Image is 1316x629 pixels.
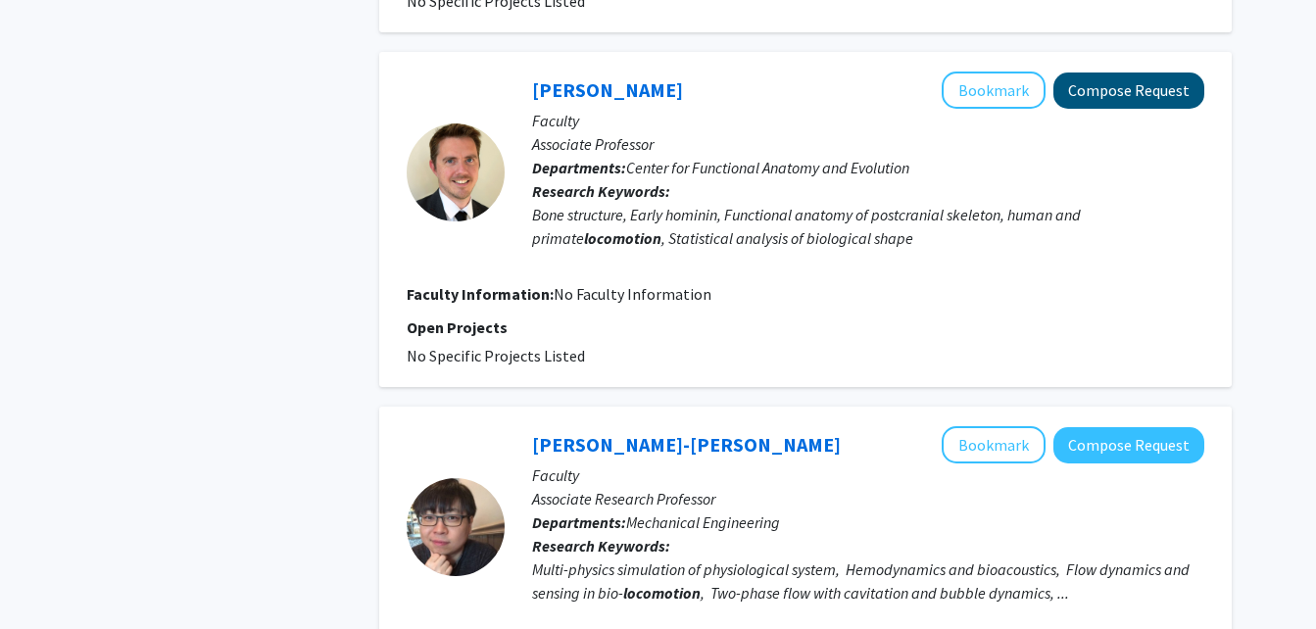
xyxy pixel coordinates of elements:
[1053,427,1204,463] button: Compose Request to Jung-Hee Seo
[532,132,1204,156] p: Associate Professor
[532,536,670,556] b: Research Keywords:
[532,463,1204,487] p: Faculty
[626,158,909,177] span: Center for Functional Anatomy and Evolution
[532,487,1204,510] p: Associate Research Professor
[626,512,780,532] span: Mechanical Engineering
[532,512,626,532] b: Departments:
[942,426,1046,463] button: Add Jung-Hee Seo to Bookmarks
[532,77,683,102] a: [PERSON_NAME]
[532,158,626,177] b: Departments:
[532,109,1204,132] p: Faculty
[407,315,1204,339] p: Open Projects
[584,228,661,248] b: locomotion
[554,284,711,304] span: No Faculty Information
[407,346,585,365] span: No Specific Projects Listed
[407,284,554,304] b: Faculty Information:
[942,72,1046,109] button: Add Adam Sylvester to Bookmarks
[532,203,1204,250] div: Bone structure, Early hominin, Functional anatomy of postcranial skeleton, human and primate , St...
[623,583,701,603] b: locomotion
[15,541,83,614] iframe: Chat
[532,432,841,457] a: [PERSON_NAME]-[PERSON_NAME]
[532,557,1204,605] div: Multi-physics simulation of physiological system, Hemodynamics and bioacoustics, Flow dynamics an...
[1053,73,1204,109] button: Compose Request to Adam Sylvester
[532,181,670,201] b: Research Keywords:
